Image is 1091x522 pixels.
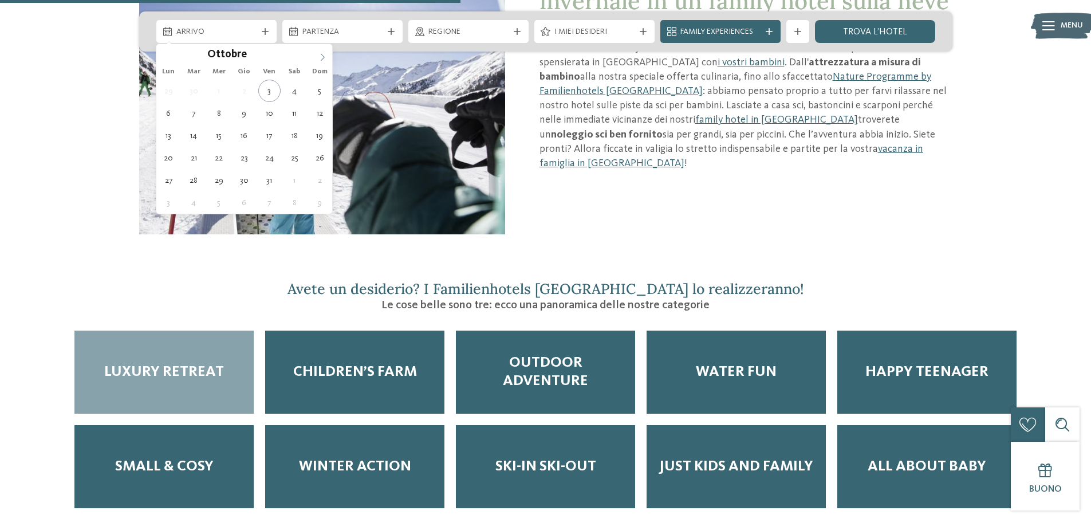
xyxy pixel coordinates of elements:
span: Novembre 8, 2025 [283,191,306,214]
span: Ottobre 11, 2025 [283,102,306,124]
strong: noleggio sci ben fornito [551,129,663,140]
span: Ottobre 22, 2025 [208,147,230,169]
span: Mar [181,68,206,76]
span: Novembre 9, 2025 [309,191,331,214]
span: Novembre 2, 2025 [309,169,331,191]
span: Lun [156,68,182,76]
span: Luxury Retreat [104,363,224,381]
span: Ottobre [207,50,247,61]
span: Small & Cosy [115,458,214,476]
span: Sab [282,68,307,76]
span: Ottobre 30, 2025 [233,169,255,191]
a: Nature Programme by Familienhotels [GEOGRAPHIC_DATA] [539,72,931,96]
a: i vostri bambini [718,57,785,68]
span: Ottobre 6, 2025 [157,102,180,124]
span: Ottobre 18, 2025 [283,124,306,147]
span: Ottobre 27, 2025 [157,169,180,191]
span: Novembre 3, 2025 [157,191,180,214]
span: Novembre 6, 2025 [233,191,255,214]
span: Ottobre 16, 2025 [233,124,255,147]
span: Ottobre 8, 2025 [208,102,230,124]
span: Ottobre 1, 2025 [208,80,230,102]
span: Le cose belle sono tre: ecco una panoramica delle nostre categorie [381,300,710,311]
span: Partenza [302,26,383,38]
span: Ottobre 26, 2025 [309,147,331,169]
span: Mer [206,68,231,76]
span: Ottobre 9, 2025 [233,102,255,124]
span: Water Fun [696,363,777,381]
span: Regione [428,26,509,38]
span: Ottobre 31, 2025 [258,169,281,191]
span: Ottobre 12, 2025 [309,102,331,124]
span: Ottobre 19, 2025 [309,124,331,147]
span: Novembre 7, 2025 [258,191,281,214]
span: Ottobre 28, 2025 [183,169,205,191]
span: Arrivo [176,26,257,38]
span: Ottobre 5, 2025 [309,80,331,102]
span: Ski-in ski-out [495,458,596,476]
span: Avete un desiderio? I Familienhotels [GEOGRAPHIC_DATA] lo realizzeranno! [287,280,804,298]
span: Family Experiences [680,26,761,38]
input: Year [247,48,285,60]
span: Gio [231,68,257,76]
span: Children’s Farm [293,363,417,381]
span: Dom [307,68,332,76]
span: Ottobre 4, 2025 [283,80,306,102]
span: Outdoor adventure [467,354,624,390]
span: Winter Action [299,458,411,476]
span: Ottobre 14, 2025 [183,124,205,147]
span: Novembre 5, 2025 [208,191,230,214]
span: Buono [1029,485,1062,494]
span: Ottobre 29, 2025 [208,169,230,191]
a: vacanza in famiglia in [GEOGRAPHIC_DATA] [539,144,923,168]
span: I miei desideri [554,26,635,38]
span: Ottobre 24, 2025 [258,147,281,169]
a: trova l’hotel [815,20,935,43]
span: Ottobre 15, 2025 [208,124,230,147]
span: Ottobre 17, 2025 [258,124,281,147]
span: Ottobre 21, 2025 [183,147,205,169]
span: Ottobre 20, 2025 [157,147,180,169]
span: Ven [257,68,282,76]
span: Ottobre 13, 2025 [157,124,180,147]
a: family hotel in [GEOGRAPHIC_DATA] [695,115,858,125]
span: Ottobre 3, 2025 [258,80,281,102]
span: Novembre 1, 2025 [283,169,306,191]
a: Buono [1011,442,1080,511]
span: All about baby [868,458,986,476]
span: Ottobre 7, 2025 [183,102,205,124]
span: Ottobre 10, 2025 [258,102,281,124]
span: Just kids and family [659,458,813,476]
span: Ottobre 23, 2025 [233,147,255,169]
span: Novembre 4, 2025 [183,191,205,214]
span: Settembre 29, 2025 [157,80,180,102]
span: Happy teenager [865,363,988,381]
span: Ottobre 2, 2025 [233,80,255,102]
span: Settembre 30, 2025 [183,80,205,102]
strong: attrezzatura a misura di bambino [539,57,921,82]
span: Ottobre 25, 2025 [283,147,306,169]
p: Si viaggia meglio con bagagli leggeri, soprattutto quando si è diretti verso alberghi sulle piste... [539,26,952,171]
